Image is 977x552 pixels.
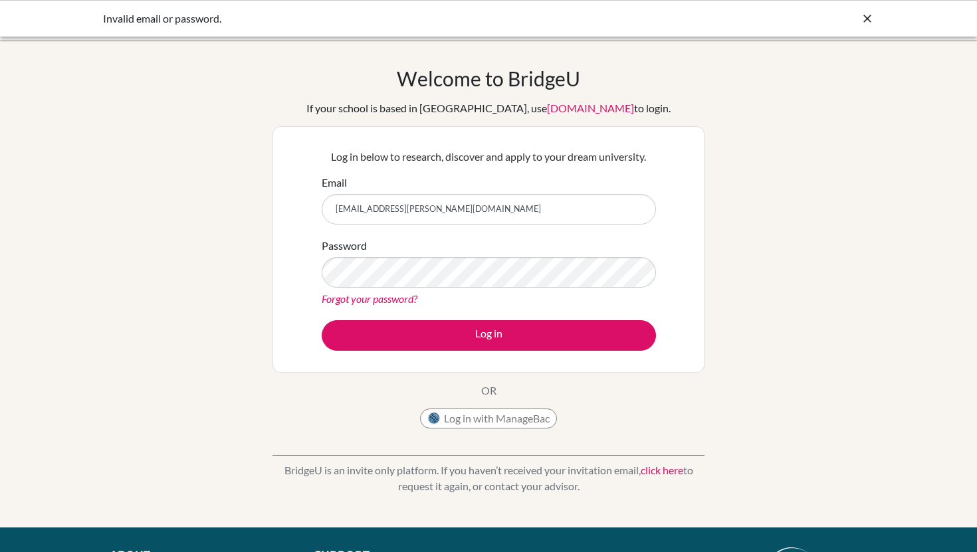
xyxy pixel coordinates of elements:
a: click here [641,464,683,476]
p: BridgeU is an invite only platform. If you haven’t received your invitation email, to request it ... [272,462,705,494]
p: OR [481,383,496,399]
label: Email [322,175,347,191]
p: Log in below to research, discover and apply to your dream university. [322,149,656,165]
div: If your school is based in [GEOGRAPHIC_DATA], use to login. [306,100,671,116]
h1: Welcome to BridgeU [397,66,580,90]
button: Log in [322,320,656,351]
a: [DOMAIN_NAME] [547,102,634,114]
a: Forgot your password? [322,292,417,305]
label: Password [322,238,367,254]
div: Invalid email or password. [103,11,675,27]
button: Log in with ManageBac [420,409,557,428]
